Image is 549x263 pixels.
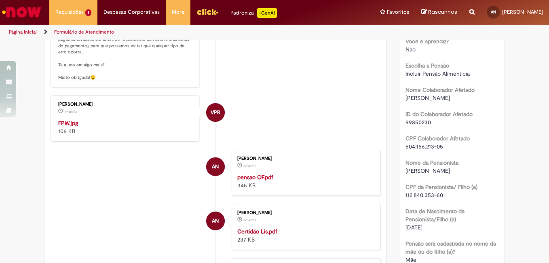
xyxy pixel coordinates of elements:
[405,94,450,102] span: [PERSON_NAME]
[9,29,37,35] a: Página inicial
[405,46,416,53] span: Não
[206,103,225,122] div: Vanessa Paiva Ribeiro
[405,159,458,166] b: Nome da Pensionista
[421,8,457,16] a: Rascunhos
[64,109,77,114] time: 01/10/2025 09:50:36
[212,157,219,176] span: AN
[405,62,449,69] b: Escolha a Pensão
[405,38,449,45] b: Você é aprendiz?
[428,8,457,16] span: Rascunhos
[54,29,114,35] a: Formulário de Atendimento
[58,119,193,135] div: 106 KB
[237,228,277,235] a: Certidão Lis.pdf
[257,8,277,18] p: +GenAi
[243,163,256,168] span: 6d atrás
[103,8,160,16] span: Despesas Corporativas
[237,173,372,189] div: 345 KB
[405,119,431,126] span: 99850230
[206,212,225,230] div: Allan Lima Nascimento
[55,8,84,16] span: Requisições
[405,110,473,118] b: ID do Colaborador Afetado
[405,240,496,255] b: Pensão será cadastrada no nome da mãe ou do filho (a)?
[387,8,409,16] span: Favoritos
[237,227,372,244] div: 237 KB
[196,6,218,18] img: click_logo_yellow_360x200.png
[85,9,91,16] span: 1
[405,86,475,93] b: Nome Colaborador Afetado
[1,4,42,20] img: ServiceNow
[172,8,184,16] span: More
[405,143,443,150] span: 604.156.213-05
[243,163,256,168] time: 26/09/2025 09:47:18
[405,191,443,199] span: 112.840.353-60
[243,218,256,223] time: 26/09/2025 09:42:08
[405,183,477,191] b: CPF da Pensionista/ Filho (a)
[211,103,220,122] span: VPR
[58,119,78,127] a: FPW.jpg
[491,9,496,15] span: AN
[6,25,360,40] ul: Trilhas de página
[58,102,193,107] div: [PERSON_NAME]
[237,174,273,181] a: pensao OF.pdf
[230,8,277,18] div: Padroniza
[206,157,225,176] div: Allan Lima Nascimento
[212,211,219,231] span: AN
[405,135,470,142] b: CPF Colaborador Afetado
[243,218,256,223] span: 6d atrás
[405,208,465,223] b: Data de Nascimento da Pensionista/Filho (a)
[237,210,372,215] div: [PERSON_NAME]
[405,167,450,174] span: [PERSON_NAME]
[405,70,470,77] span: Incluir Pensão Alimentícia
[64,109,77,114] span: 1m atrás
[502,8,543,15] span: [PERSON_NAME]
[237,156,372,161] div: [PERSON_NAME]
[405,224,422,231] span: [DATE]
